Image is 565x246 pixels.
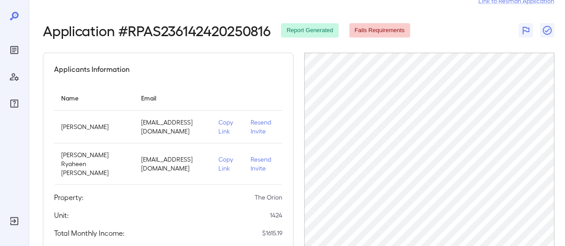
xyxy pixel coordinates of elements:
span: Report Generated [281,26,338,35]
h5: Unit: [54,210,69,221]
button: Close Report [540,23,554,38]
p: Copy Link [218,155,236,173]
button: Flag Report [519,23,533,38]
p: Copy Link [218,118,236,136]
span: Fails Requirements [349,26,410,35]
p: [PERSON_NAME] [61,122,127,131]
p: 1424 [270,211,282,220]
p: [EMAIL_ADDRESS][DOMAIN_NAME] [141,155,204,173]
div: Manage Users [7,70,21,84]
p: [PERSON_NAME] Ryaheen [PERSON_NAME] [61,150,127,177]
p: The Orion [255,193,282,202]
h2: Application # RPAS236142420250816 [43,22,270,38]
div: FAQ [7,96,21,111]
table: simple table [54,85,282,185]
p: [EMAIL_ADDRESS][DOMAIN_NAME] [141,118,204,136]
p: $ 1615.19 [262,229,282,238]
div: Reports [7,43,21,57]
h5: Total Monthly Income: [54,228,125,238]
h5: Property: [54,192,84,203]
h5: Applicants Information [54,64,130,75]
p: Resend Invite [251,155,275,173]
div: Log Out [7,214,21,228]
th: Email [134,85,211,111]
th: Name [54,85,134,111]
p: Resend Invite [251,118,275,136]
